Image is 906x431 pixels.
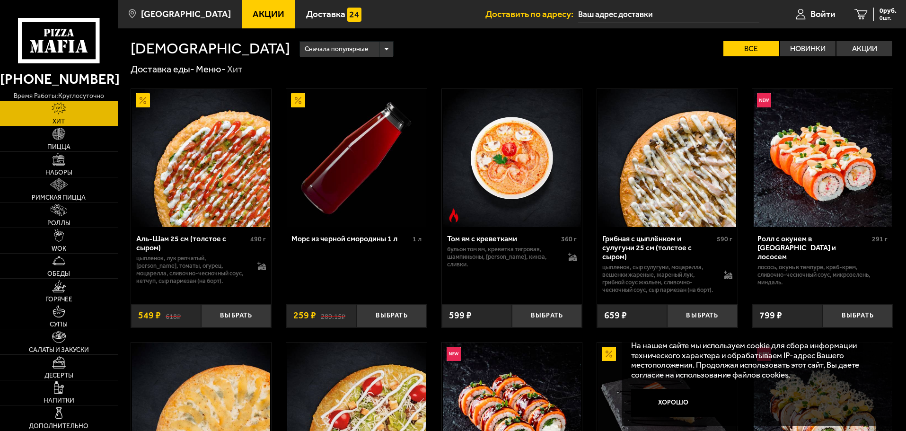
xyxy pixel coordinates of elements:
button: Хорошо [631,389,716,417]
button: Выбрать [201,304,271,327]
span: Супы [50,321,68,328]
p: лосось, окунь в темпуре, краб-крем, сливочно-чесночный соус, микрозелень, миндаль. [757,264,888,286]
span: [GEOGRAPHIC_DATA] [141,9,231,18]
span: 0 руб. [880,8,897,14]
s: 618 ₽ [166,311,181,320]
a: Грибная с цыплёнком и сулугуни 25 см (толстое с сыром) [597,89,738,227]
span: Горячее [45,296,72,303]
img: Акционный [291,93,305,107]
span: 0 шт. [880,15,897,21]
p: цыпленок, лук репчатый, [PERSON_NAME], томаты, огурец, моцарелла, сливочно-чесночный соус, кетчуп... [136,255,248,285]
a: Острое блюдоТом ям с креветками [442,89,582,227]
span: Римская пицца [32,194,86,201]
h1: [DEMOGRAPHIC_DATA] [131,41,290,56]
span: 490 г [250,235,266,243]
p: бульон том ям, креветка тигровая, шампиньоны, [PERSON_NAME], кинза, сливки. [447,246,559,268]
div: Ролл с окунем в [GEOGRAPHIC_DATA] и лососем [757,234,870,261]
div: Хит [227,63,243,76]
span: 259 ₽ [293,311,316,320]
img: Грибная с цыплёнком и сулугуни 25 см (толстое с сыром) [598,89,736,227]
p: цыпленок, сыр сулугуни, моцарелла, вешенки жареные, жареный лук, грибной соус Жюльен, сливочно-че... [602,264,714,294]
div: Том ям с креветками [447,234,559,243]
span: 549 ₽ [138,311,161,320]
button: Выбрать [823,304,893,327]
span: 799 ₽ [759,311,782,320]
input: Ваш адрес доставки [578,6,759,23]
div: Морс из черной смородины 1 л [291,234,410,243]
span: 360 г [561,235,577,243]
span: Обеды [47,271,70,277]
img: Аль-Шам 25 см (толстое с сыром) [132,89,270,227]
label: Акции [836,41,892,56]
span: Роллы [47,220,70,227]
span: Сначала популярные [305,40,368,58]
span: Наборы [45,169,72,176]
span: Войти [810,9,836,18]
a: Доставка еды- [131,63,194,75]
div: Грибная с цыплёнком и сулугуни 25 см (толстое с сыром) [602,234,714,261]
span: Хит [53,118,65,125]
span: 590 г [717,235,732,243]
img: 15daf4d41897b9f0e9f617042186c801.svg [347,8,361,22]
label: Новинки [780,41,836,56]
a: НовинкаРолл с окунем в темпуре и лососем [752,89,893,227]
button: Выбрать [667,304,737,327]
a: Меню- [196,63,226,75]
img: Акционный [602,347,616,361]
a: АкционныйАль-Шам 25 см (толстое с сыром) [131,89,272,227]
span: 659 ₽ [604,311,627,320]
img: Морс из черной смородины 1 л [287,89,425,227]
s: 289.15 ₽ [321,311,345,320]
img: Новинка [447,347,461,361]
span: Пицца [47,144,70,150]
span: Доставка [306,9,345,18]
span: Акции [253,9,284,18]
span: Дополнительно [29,423,88,430]
img: Том ям с креветками [443,89,581,227]
span: 1 л [413,235,422,243]
img: Острое блюдо [447,208,461,222]
span: Напитки [44,397,74,404]
img: Ролл с окунем в темпуре и лососем [754,89,892,227]
span: Доставить по адресу: [485,9,578,18]
img: Новинка [757,93,771,107]
button: Выбрать [357,304,427,327]
span: 599 ₽ [449,311,472,320]
button: Выбрать [512,304,582,327]
span: 291 г [872,235,888,243]
p: На нашем сайте мы используем cookie для сбора информации технического характера и обрабатываем IP... [631,341,879,380]
span: Десерты [44,372,73,379]
span: Салаты и закуски [29,347,89,353]
a: АкционныйМорс из черной смородины 1 л [286,89,427,227]
div: Аль-Шам 25 см (толстое с сыром) [136,234,248,252]
img: Акционный [136,93,150,107]
label: Все [723,41,779,56]
span: WOK [52,246,66,252]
